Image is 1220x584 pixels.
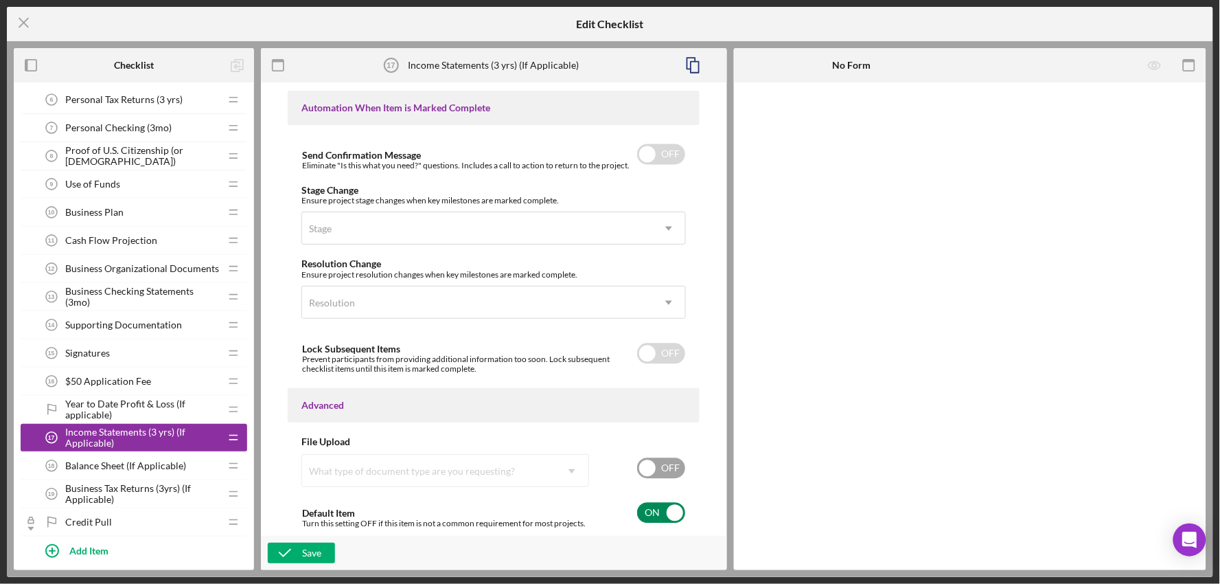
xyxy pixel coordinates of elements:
[48,350,55,357] tspan: 15
[34,537,247,564] button: Add Item
[302,149,421,161] label: Send Confirmation Message
[65,348,110,359] span: Signatures
[65,263,219,274] span: Business Organizational Documents
[65,483,220,505] span: Business Tax Returns (3yrs) (If Applicable)
[65,235,157,246] span: Cash Flow Projection
[301,196,686,205] div: Ensure project stage changes when key milestones are marked complete.
[65,398,220,420] span: Year to Date Profit & Loss (If applicable)
[50,153,54,159] tspan: 8
[1173,524,1206,557] div: Open Intercom Messenger
[48,209,55,216] tspan: 10
[65,460,186,471] span: Balance Sheet (If Applicable)
[50,181,54,188] tspan: 9
[11,11,371,73] div: Please upload year end Income statements for the prior 3 years. If you have fewer than 3 year end...
[301,400,686,411] div: Advanced
[48,265,55,272] tspan: 12
[65,94,183,105] span: Personal Tax Returns (3 yrs)
[11,11,371,73] body: Rich Text Area. Press ALT-0 for help.
[302,519,586,528] div: Turn this setting OFF if this item is not a common requirement for most projects.
[301,102,686,113] div: Automation When Item is Marked Complete
[65,179,120,190] span: Use of Funds
[65,427,220,449] span: Income Statements (3 yrs) (If Applicable)
[301,258,686,269] div: Resolution Change
[48,491,55,497] tspan: 19
[65,517,112,528] span: Credit Pull
[65,319,182,330] span: Supporting Documentation
[268,543,335,563] button: Save
[577,18,644,30] h5: Edit Checklist
[65,207,124,218] span: Business Plan
[48,462,55,469] tspan: 18
[408,60,579,71] div: Income Statements (3 yrs) (If Applicable)
[301,270,686,280] div: Ensure project resolution changes when key milestones are marked complete.
[65,122,172,133] span: Personal Checking (3mo)
[50,124,54,131] tspan: 7
[301,436,686,447] div: File Upload
[48,322,55,328] tspan: 14
[50,96,54,103] tspan: 6
[48,434,55,441] tspan: 17
[302,161,630,170] div: Eliminate "Is this what you need?" questions. Includes a call to action to return to the project.
[69,537,108,563] div: Add Item
[302,507,355,519] label: Default Item
[48,237,55,244] tspan: 11
[65,145,220,167] span: Proof of U.S. Citizenship (or [DEMOGRAPHIC_DATA])
[48,378,55,385] tspan: 16
[65,376,151,387] span: $50 Application Fee
[302,355,637,374] div: Prevent participants from providing additional information too soon. Lock subsequent checklist it...
[302,343,400,355] label: Lock Subsequent Items
[309,297,355,308] div: Resolution
[387,61,395,69] tspan: 17
[302,543,321,563] div: Save
[301,185,686,196] div: Stage Change
[114,60,154,71] b: Checklist
[65,286,220,308] span: Business Checking Statements (3mo)
[48,293,55,300] tspan: 13
[833,60,871,71] b: No Form
[309,223,332,234] div: Stage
